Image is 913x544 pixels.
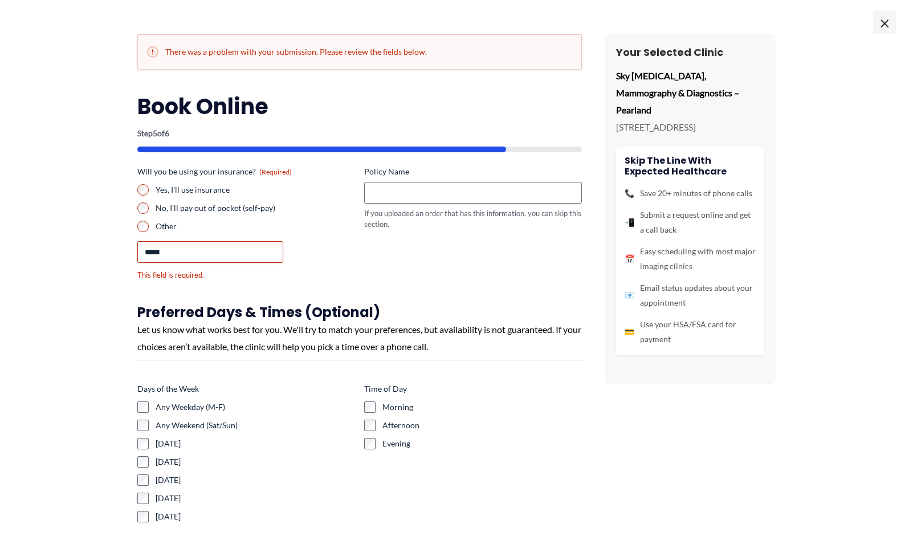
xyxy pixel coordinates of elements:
div: If you uploaded an order that has this information, you can skip this section. [364,208,582,229]
label: Evening [382,438,582,449]
p: Sky [MEDICAL_DATA], Mammography & Diagnostics – Pearland [616,67,764,118]
p: [STREET_ADDRESS] [616,119,764,136]
label: [DATE] [156,493,355,504]
span: 📅 [625,251,634,266]
h3: Preferred Days & Times (Optional) [137,303,582,321]
span: (Required) [259,168,292,176]
label: No, I'll pay out of pocket (self-pay) [156,202,355,214]
label: Yes, I'll use insurance [156,184,355,196]
h2: There was a problem with your submission. Please review the fields below. [147,46,572,58]
span: 📲 [625,215,634,230]
span: 6 [165,128,169,138]
label: Policy Name [364,166,582,177]
h2: Book Online [137,92,582,120]
span: 📞 [625,186,634,201]
li: Easy scheduling with most major imaging clinics [625,244,756,274]
div: This field is required. [137,270,355,281]
label: Any Weekend (Sat/Sun) [156,420,355,431]
li: Save 20+ minutes of phone calls [625,186,756,201]
li: Use your HSA/FSA card for payment [625,317,756,347]
li: Email status updates about your appointment [625,281,756,310]
legend: Days of the Week [137,383,199,395]
span: 5 [153,128,157,138]
label: Other [156,221,355,232]
legend: Time of Day [364,383,407,395]
legend: Will you be using your insurance? [137,166,292,177]
li: Submit a request online and get a call back [625,208,756,237]
span: 💳 [625,324,634,339]
label: [DATE] [156,456,355,468]
div: Let us know what works best for you. We'll try to match your preferences, but availability is not... [137,321,582,355]
label: Morning [382,401,582,413]
input: Other Choice, please specify [137,241,283,263]
label: Afternoon [382,420,582,431]
p: Step of [137,129,582,137]
label: Any Weekday (M-F) [156,401,355,413]
span: 📧 [625,288,634,303]
label: [DATE] [156,511,355,522]
label: [DATE] [156,474,355,486]
span: × [873,11,896,34]
h4: Skip the line with Expected Healthcare [625,155,756,177]
label: [DATE] [156,438,355,449]
h3: Your Selected Clinic [616,46,764,59]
